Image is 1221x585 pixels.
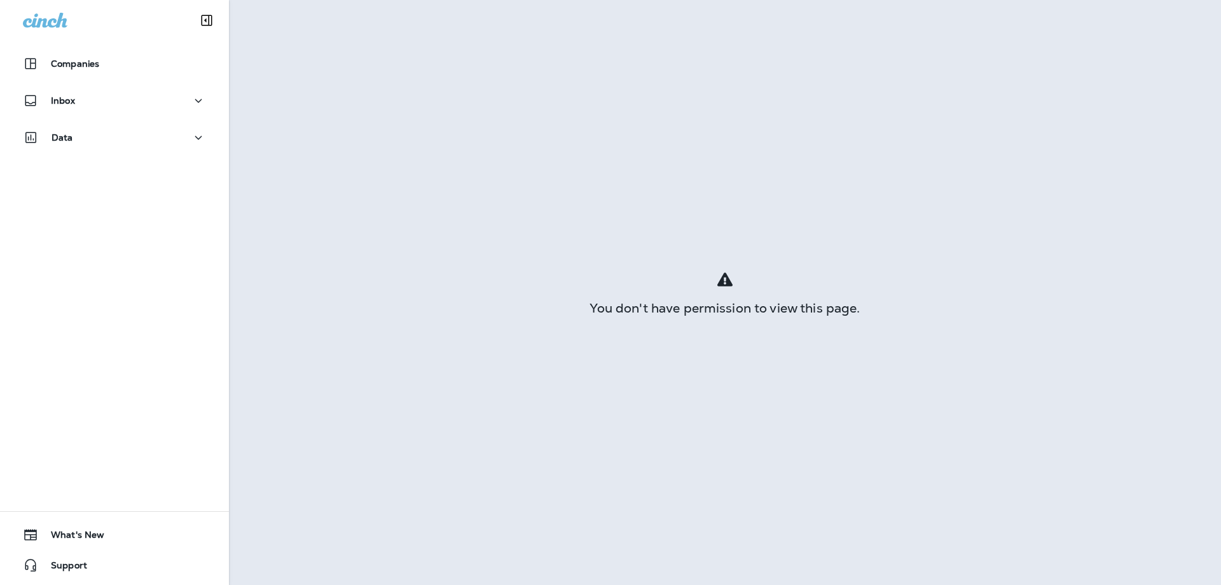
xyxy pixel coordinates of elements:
button: Collapse Sidebar [189,8,224,33]
p: Inbox [51,95,75,106]
p: Companies [51,59,99,69]
button: Support [13,553,216,578]
div: You don't have permission to view this page. [229,303,1221,313]
button: Data [13,125,216,150]
button: What's New [13,522,216,547]
span: Support [38,560,87,575]
span: What's New [38,530,104,545]
button: Inbox [13,88,216,113]
button: Companies [13,51,216,76]
p: Data [52,132,73,143]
